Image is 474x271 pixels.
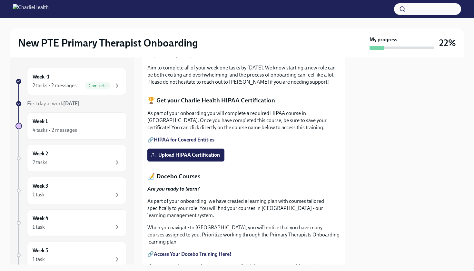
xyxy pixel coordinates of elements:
a: HIPAA for Covered Entities [154,137,214,143]
p: 🏆 Get your Charlie Health HIPAA Certification [147,96,340,105]
h3: 22% [439,37,456,49]
p: 🔗 [147,136,340,143]
p: When you navigate to [GEOGRAPHIC_DATA], you will notice that you have many courses assigned to yo... [147,224,340,245]
div: 1 task [33,256,45,263]
p: As part of your onboarding, we have created a learning plan with courses tailored specifically to... [147,198,340,219]
h6: Week 3 [33,182,48,190]
a: First day at work[DATE] [15,100,126,107]
span: First day at work [27,100,80,107]
a: Week 22 tasks [15,145,126,172]
h2: New PTE Primary Therapist Onboarding [18,36,198,49]
strong: [DATE] [63,100,80,107]
h6: Week 5 [33,247,48,254]
a: Week 31 task [15,177,126,204]
p: 🔗 [147,251,340,258]
div: 4 tasks • 2 messages [33,127,77,134]
span: Upload HIPAA Certification [152,152,220,158]
a: Week 14 tasks • 2 messages [15,112,126,140]
div: 1 task [33,224,45,231]
strong: My progress [370,36,397,43]
a: Week 41 task [15,209,126,236]
a: Week -12 tasks • 2 messagesComplete [15,68,126,95]
div: 1 task [33,191,45,198]
div: 2 tasks [33,159,47,166]
a: Access Your Docebo Training Here! [154,251,232,257]
a: Week 51 task [15,242,126,269]
div: 2 tasks • 2 messages [33,82,77,89]
span: Complete [85,83,111,88]
p: Aim to complete all of your week one tasks by [DATE]. We know starting a new role can be both exc... [147,64,340,86]
img: CharlieHealth [13,4,49,14]
h6: Week -1 [33,73,49,80]
label: Upload HIPAA Certification [147,149,224,162]
h6: Week 1 [33,118,48,125]
p: As part of your onboarding you will complete a required HIPAA course in [GEOGRAPHIC_DATA]. Once y... [147,110,340,131]
p: 📝 Docebo Courses [147,172,340,181]
h6: Week 2 [33,150,48,157]
strong: Are you ready to learn? [147,186,200,192]
h6: Week 4 [33,215,48,222]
